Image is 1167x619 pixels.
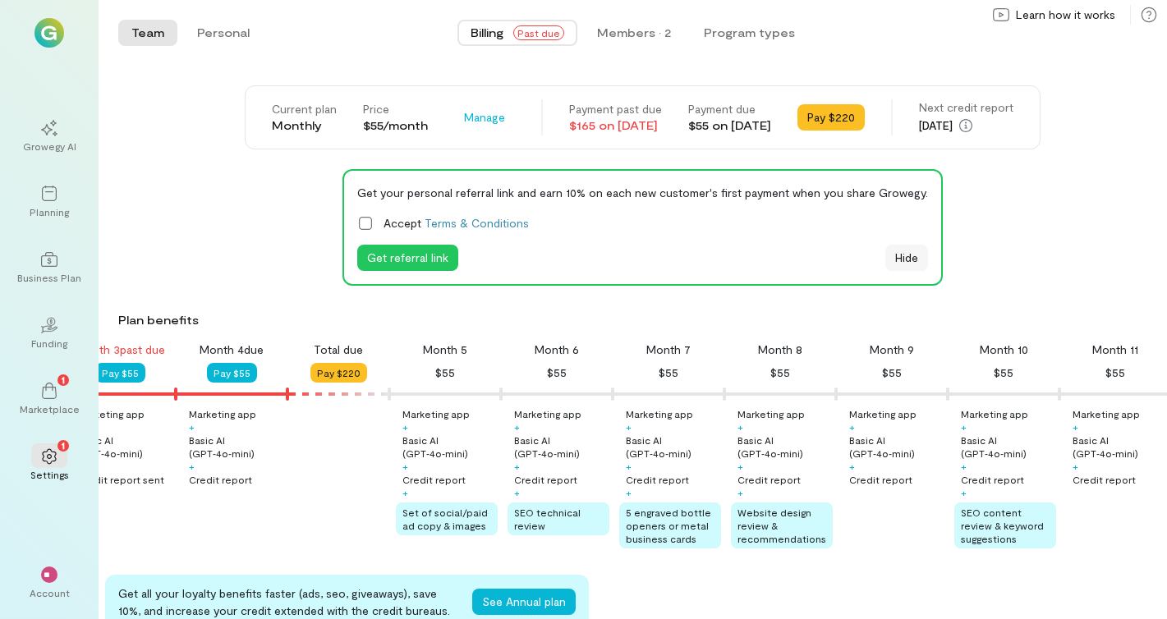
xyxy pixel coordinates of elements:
[961,486,967,499] div: +
[1016,7,1115,23] span: Learn how it works
[402,460,408,473] div: +
[20,172,79,232] a: Planning
[457,20,577,46] button: BillingPast due
[20,107,79,166] a: Growegy AI
[472,589,576,615] button: See Annual plan
[310,363,367,383] button: Pay $220
[626,460,632,473] div: +
[384,214,529,232] span: Accept
[189,460,195,473] div: +
[30,205,69,218] div: Planning
[626,507,711,544] span: 5 engraved bottle openers or metal business cards
[1073,460,1078,473] div: +
[737,420,743,433] div: +
[454,104,515,131] button: Manage
[919,99,1013,116] div: Next credit report
[535,342,579,358] div: Month 6
[402,433,498,460] div: Basic AI (GPT‑4o‑mini)
[207,363,257,383] button: Pay $55
[1105,363,1125,383] div: $55
[514,460,520,473] div: +
[770,363,790,383] div: $55
[23,140,76,153] div: Growegy AI
[31,337,67,350] div: Funding
[402,407,470,420] div: Marketing app
[737,473,801,486] div: Credit report
[20,304,79,363] a: Funding
[425,216,529,230] a: Terms & Conditions
[849,433,944,460] div: Basic AI (GPT‑4o‑mini)
[737,407,805,420] div: Marketing app
[184,20,263,46] button: Personal
[402,486,408,499] div: +
[597,25,671,41] div: Members · 2
[569,101,662,117] div: Payment past due
[1073,420,1078,433] div: +
[402,473,466,486] div: Credit report
[471,25,503,41] span: Billing
[95,363,145,383] button: Pay $55
[20,369,79,429] a: Marketplace
[363,101,428,117] div: Price
[961,420,967,433] div: +
[314,342,363,358] div: Total due
[870,342,914,358] div: Month 9
[961,460,967,473] div: +
[659,363,678,383] div: $55
[62,438,65,452] span: 1
[363,117,428,134] div: $55/month
[189,407,256,420] div: Marketing app
[994,363,1013,383] div: $55
[646,342,691,358] div: Month 7
[882,363,902,383] div: $55
[200,342,264,358] div: Month 4 due
[980,342,1028,358] div: Month 10
[30,586,70,599] div: Account
[514,420,520,433] div: +
[885,245,928,271] button: Hide
[357,184,928,201] div: Get your personal referral link and earn 10% on each new customer's first payment when you share ...
[547,363,567,383] div: $55
[626,407,693,420] div: Marketing app
[919,116,1013,135] div: [DATE]
[569,117,662,134] div: $165 on [DATE]
[118,312,1160,328] div: Plan benefits
[77,407,145,420] div: Marketing app
[513,25,564,40] span: Past due
[514,507,581,531] span: SEO technical review
[357,245,458,271] button: Get referral link
[118,585,459,619] div: Get all your loyalty benefits faster (ads, seo, giveaways), save 10%, and increase your credit ex...
[464,109,505,126] span: Manage
[688,101,771,117] div: Payment due
[17,271,81,284] div: Business Plan
[20,435,79,494] a: Settings
[626,420,632,433] div: +
[20,238,79,297] a: Business Plan
[514,486,520,499] div: +
[691,20,808,46] button: Program types
[584,20,684,46] button: Members · 2
[77,433,172,460] div: Basic AI (GPT‑4o‑mini)
[423,342,467,358] div: Month 5
[849,473,912,486] div: Credit report
[514,407,581,420] div: Marketing app
[402,507,488,531] span: Set of social/paid ad copy & images
[514,433,609,460] div: Basic AI (GPT‑4o‑mini)
[737,507,826,544] span: Website design review & recommendations
[626,433,721,460] div: Basic AI (GPT‑4o‑mini)
[118,20,177,46] button: Team
[758,342,802,358] div: Month 8
[737,486,743,499] div: +
[189,433,284,460] div: Basic AI (GPT‑4o‑mini)
[77,473,164,486] div: Credit report sent
[737,433,833,460] div: Basic AI (GPT‑4o‑mini)
[849,407,917,420] div: Marketing app
[961,433,1056,460] div: Basic AI (GPT‑4o‑mini)
[272,117,337,134] div: Monthly
[62,372,65,387] span: 1
[961,473,1024,486] div: Credit report
[961,507,1044,544] span: SEO content review & keyword suggestions
[20,402,80,415] div: Marketplace
[737,460,743,473] div: +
